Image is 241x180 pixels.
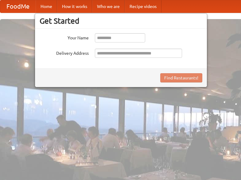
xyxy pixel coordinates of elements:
[160,73,202,82] button: Find Restaurants!
[36,0,57,13] a: Home
[57,0,92,13] a: How it works
[0,0,36,13] a: FoodMe
[125,0,161,13] a: Recipe videos
[40,16,202,26] h3: Get Started
[92,0,125,13] a: Who we are
[40,33,89,41] label: Your Name
[40,49,89,56] label: Delivery Address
